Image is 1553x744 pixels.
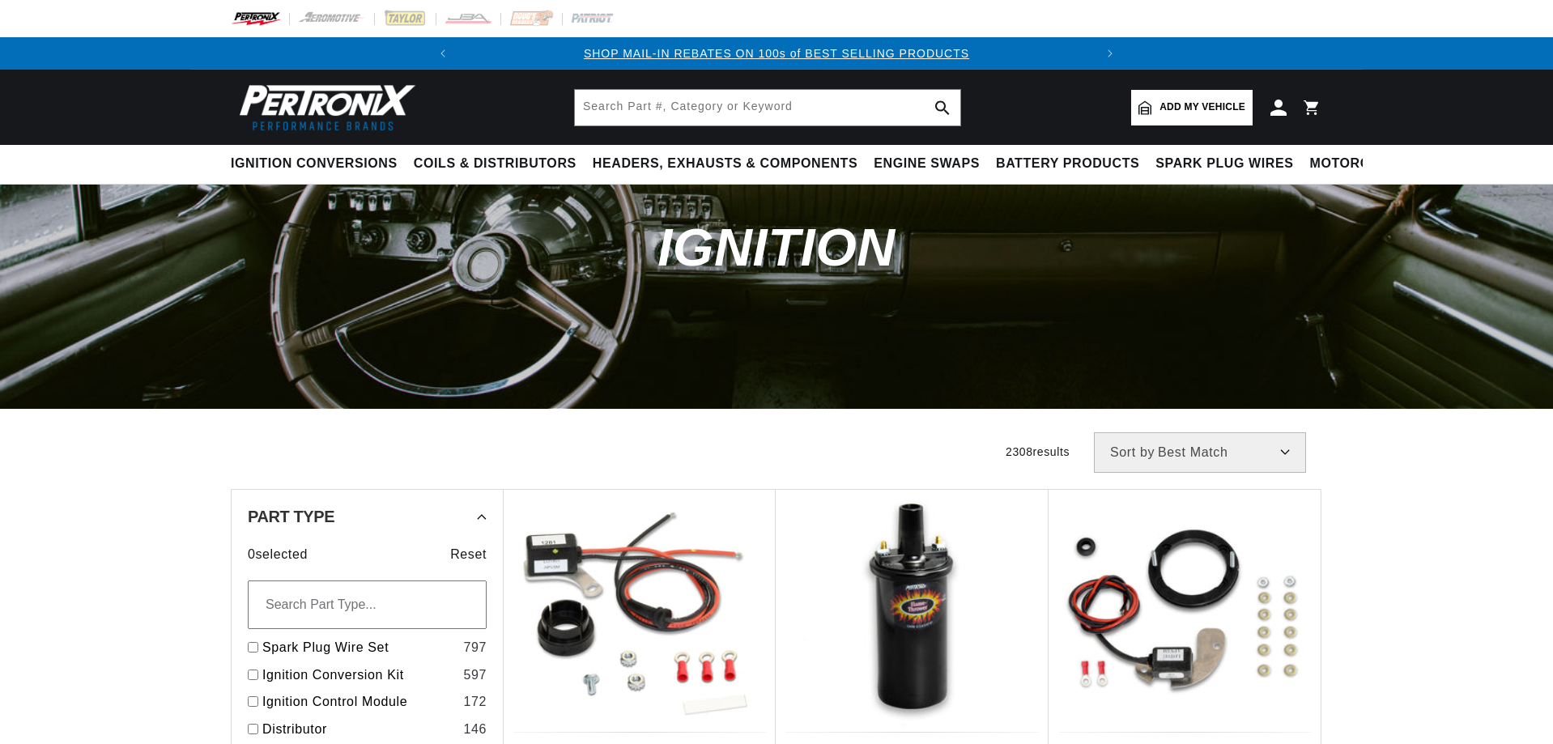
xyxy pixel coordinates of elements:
[406,145,585,183] summary: Coils & Distributors
[1094,432,1306,473] select: Sort by
[463,637,487,658] div: 797
[463,665,487,686] div: 597
[231,155,398,172] span: Ignition Conversions
[262,665,457,686] a: Ignition Conversion Kit
[463,719,487,740] div: 146
[1147,145,1301,183] summary: Spark Plug Wires
[463,691,487,712] div: 172
[584,47,969,60] a: SHOP MAIL-IN REBATES ON 100s of BEST SELLING PRODUCTS
[1155,155,1293,172] span: Spark Plug Wires
[996,155,1139,172] span: Battery Products
[414,155,577,172] span: Coils & Distributors
[988,145,1147,183] summary: Battery Products
[231,145,406,183] summary: Ignition Conversions
[231,79,417,135] img: Pertronix
[1302,145,1415,183] summary: Motorcycle
[459,45,1095,62] div: 1 of 2
[575,90,960,125] input: Search Part #, Category or Keyword
[248,580,487,629] input: Search Part Type...
[1110,446,1155,459] span: Sort by
[585,145,866,183] summary: Headers, Exhausts & Components
[248,508,334,525] span: Part Type
[1310,155,1406,172] span: Motorcycle
[1131,90,1253,125] a: Add my vehicle
[427,37,459,70] button: Translation missing: en.sections.announcements.previous_announcement
[1159,100,1245,115] span: Add my vehicle
[874,155,980,172] span: Engine Swaps
[248,544,308,565] span: 0 selected
[262,691,457,712] a: Ignition Control Module
[190,37,1363,70] slideshow-component: Translation missing: en.sections.announcements.announcement_bar
[459,45,1095,62] div: Announcement
[262,719,457,740] a: Distributor
[866,145,988,183] summary: Engine Swaps
[262,637,457,658] a: Spark Plug Wire Set
[450,544,487,565] span: Reset
[593,155,857,172] span: Headers, Exhausts & Components
[925,90,960,125] button: search button
[1094,37,1126,70] button: Translation missing: en.sections.announcements.next_announcement
[657,218,896,277] span: Ignition
[1006,445,1070,458] span: 2308 results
